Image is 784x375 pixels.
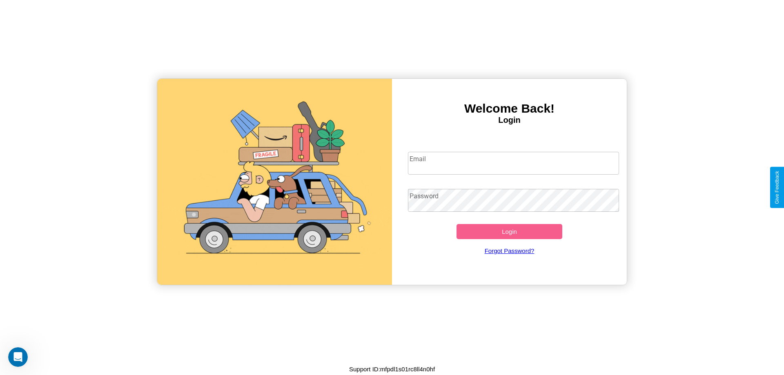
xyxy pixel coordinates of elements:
[392,115,627,125] h4: Login
[157,79,392,285] img: gif
[457,224,562,239] button: Login
[404,239,615,262] a: Forgot Password?
[392,102,627,115] h3: Welcome Back!
[774,171,780,204] div: Give Feedback
[349,364,435,375] p: Support ID: mfpdl1s01rc8ll4n0hf
[8,347,28,367] iframe: Intercom live chat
